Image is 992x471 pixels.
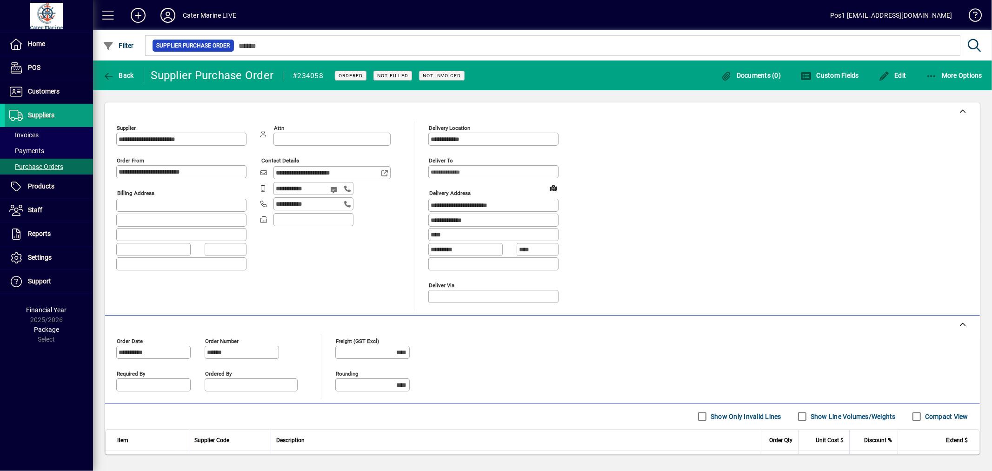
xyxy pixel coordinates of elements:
a: Support [5,270,93,293]
a: Purchase Orders [5,159,93,175]
mat-label: Freight (GST excl) [336,337,379,344]
mat-label: Attn [274,125,284,131]
label: Show Line Volumes/Weights [809,412,896,421]
span: Home [28,40,45,47]
span: Support [28,277,51,285]
span: Back [103,72,134,79]
button: Filter [100,37,136,54]
span: Documents (0) [721,72,781,79]
a: Staff [5,199,93,222]
span: Package [34,326,59,333]
a: View on map [546,180,561,195]
span: Suppliers [28,111,54,119]
label: Show Only Invalid Lines [709,412,781,421]
button: Edit [876,67,909,84]
mat-label: Rounding [336,370,358,377]
span: Ordered [339,73,363,79]
a: Payments [5,143,93,159]
td: 2.0000 [761,451,798,470]
span: Order Qty [769,435,792,445]
span: Supplier Purchase Order [156,41,230,50]
button: Back [100,67,136,84]
span: Invoices [9,131,39,139]
span: Description [277,435,305,445]
span: Discount % [864,435,892,445]
mat-label: Order number [205,337,239,344]
td: 56.76 [898,451,979,470]
span: Item [117,435,128,445]
div: Pos1 [EMAIL_ADDRESS][DOMAIN_NAME] [830,8,952,23]
a: Customers [5,80,93,103]
div: Cater Marine LIVE [183,8,236,23]
mat-label: Deliver To [429,157,453,164]
button: More Options [924,67,985,84]
a: Invoices [5,127,93,143]
span: Unit Cost $ [816,435,844,445]
span: Edit [879,72,906,79]
span: Filter [103,42,134,49]
label: Compact View [923,412,968,421]
span: Products [28,182,54,190]
button: Documents (0) [719,67,784,84]
button: Profile [153,7,183,24]
span: Payments [9,147,44,155]
mat-label: Deliver via [429,282,454,288]
button: Add [123,7,153,24]
span: Supplier Code [195,435,230,445]
div: #234058 [293,68,323,83]
button: Send SMS [324,179,346,201]
mat-label: Delivery Location [429,125,470,131]
a: Reports [5,222,93,246]
td: 0.00 [849,451,898,470]
span: Settings [28,254,52,261]
a: Home [5,33,93,56]
span: Not Invoiced [423,73,461,79]
span: Reports [28,230,51,237]
a: POS [5,56,93,80]
span: Financial Year [27,306,67,314]
mat-label: Ordered by [205,370,232,377]
span: POS [28,64,40,71]
span: Purchase Orders [9,163,63,170]
span: Not Filled [377,73,408,79]
span: Custom Fields [800,72,859,79]
span: Staff [28,206,42,214]
app-page-header-button: Back [93,67,144,84]
mat-label: Required by [117,370,145,377]
span: Extend $ [946,435,968,445]
mat-label: Supplier [117,125,136,131]
mat-label: Order date [117,337,143,344]
a: Knowledge Base [962,2,980,32]
span: More Options [926,72,983,79]
mat-label: Order from [117,157,144,164]
td: 28.3800 [798,451,849,470]
span: Customers [28,87,60,95]
a: Settings [5,246,93,269]
a: Products [5,175,93,198]
button: Custom Fields [798,67,861,84]
div: Supplier Purchase Order [151,68,274,83]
